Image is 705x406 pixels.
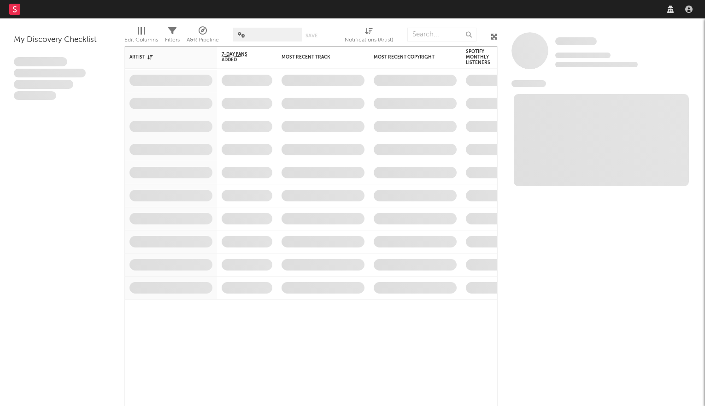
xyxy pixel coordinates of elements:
span: Tracking Since: [DATE] [555,53,611,58]
div: A&R Pipeline [187,35,219,46]
div: Edit Columns [124,23,158,50]
span: 0 fans last week [555,62,638,67]
div: Filters [165,23,180,50]
a: Some Artist [555,37,597,46]
input: Search... [407,28,476,41]
span: Integer aliquet in purus et [14,69,86,78]
span: News Feed [511,80,546,87]
span: Aliquam viverra [14,91,56,100]
div: My Discovery Checklist [14,35,111,46]
span: Some Artist [555,37,597,45]
div: Spotify Monthly Listeners [466,49,498,65]
div: Notifications (Artist) [345,23,393,50]
span: Lorem ipsum dolor [14,57,67,66]
div: Most Recent Copyright [374,54,443,60]
div: Filters [165,35,180,46]
div: Most Recent Track [282,54,351,60]
div: Notifications (Artist) [345,35,393,46]
button: Save [305,33,317,38]
span: Praesent ac interdum [14,80,73,89]
div: Edit Columns [124,35,158,46]
span: 7-Day Fans Added [222,52,258,63]
div: A&R Pipeline [187,23,219,50]
div: Artist [129,54,199,60]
